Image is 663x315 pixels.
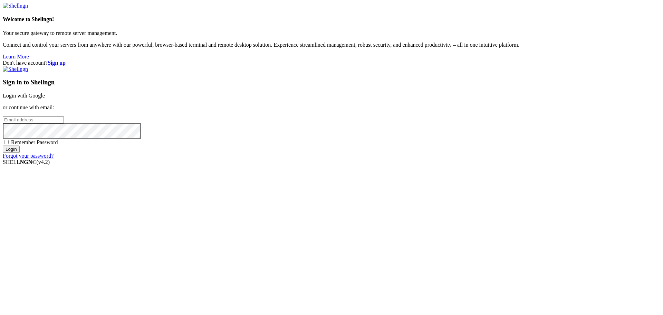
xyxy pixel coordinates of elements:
input: Email address [3,116,64,123]
a: Sign up [48,60,66,66]
p: or continue with email: [3,104,660,111]
span: SHELL © [3,159,50,165]
span: 4.2.0 [37,159,50,165]
h4: Welcome to Shellngn! [3,16,660,22]
p: Your secure gateway to remote server management. [3,30,660,36]
span: Remember Password [11,139,58,145]
img: Shellngn [3,3,28,9]
input: Remember Password [4,140,9,144]
b: NGN [20,159,32,165]
h3: Sign in to Shellngn [3,78,660,86]
input: Login [3,146,20,153]
a: Forgot your password? [3,153,54,159]
a: Login with Google [3,93,45,99]
p: Connect and control your servers from anywhere with our powerful, browser-based terminal and remo... [3,42,660,48]
div: Don't have account? [3,60,660,66]
img: Shellngn [3,66,28,72]
a: Learn More [3,54,29,59]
